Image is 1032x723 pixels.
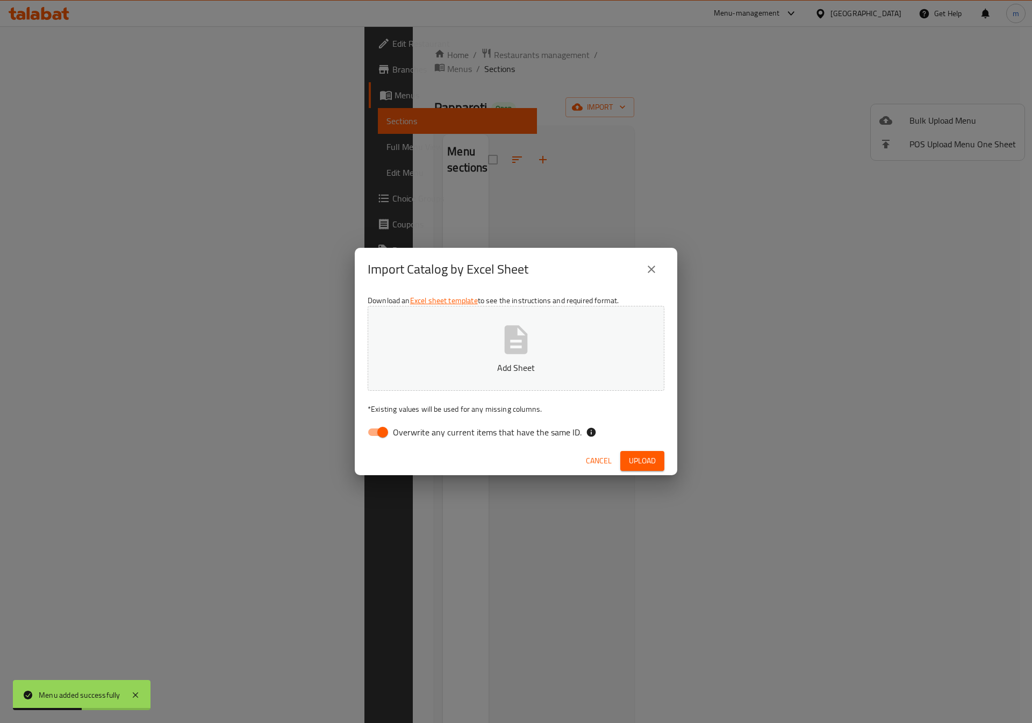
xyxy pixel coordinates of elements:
[368,404,664,414] p: Existing values will be used for any missing columns.
[582,451,616,471] button: Cancel
[410,294,478,307] a: Excel sheet template
[586,427,597,438] svg: If the overwrite option isn't selected, then the items that match an existing ID will be ignored ...
[639,256,664,282] button: close
[368,261,528,278] h2: Import Catalog by Excel Sheet
[586,454,612,468] span: Cancel
[368,306,664,391] button: Add Sheet
[629,454,656,468] span: Upload
[39,689,120,701] div: Menu added successfully
[393,426,582,439] span: Overwrite any current items that have the same ID.
[355,291,677,447] div: Download an to see the instructions and required format.
[384,361,648,374] p: Add Sheet
[620,451,664,471] button: Upload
